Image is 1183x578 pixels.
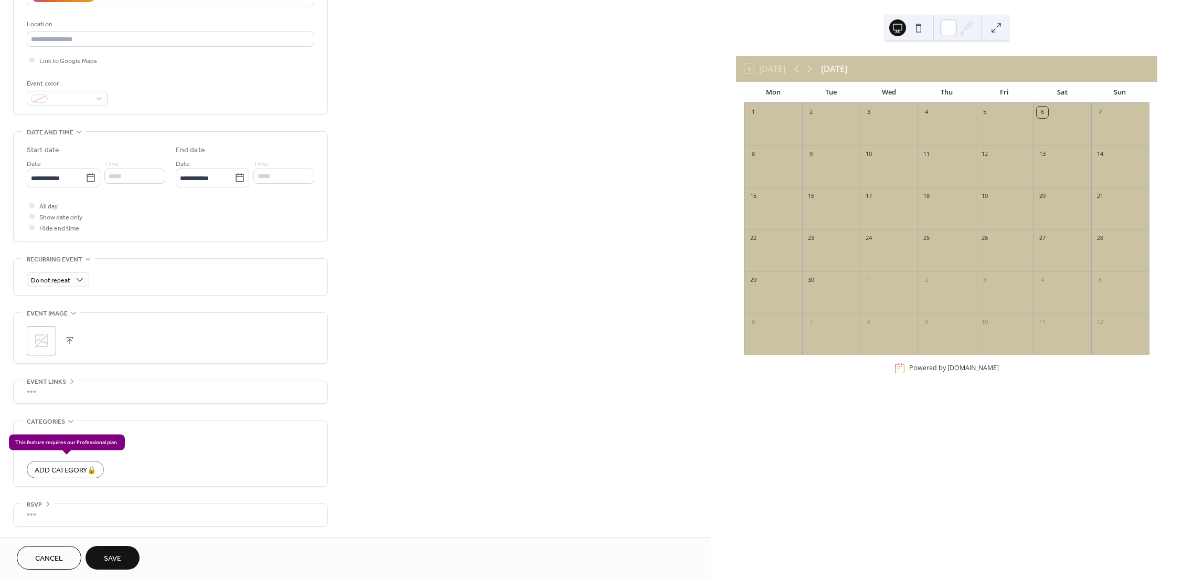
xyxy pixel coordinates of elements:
div: 3 [863,107,875,118]
div: Sun [1091,82,1149,103]
div: 25 [921,233,932,244]
div: 27 [1037,233,1048,244]
a: [DOMAIN_NAME] [947,363,999,372]
span: Time [104,159,119,170]
div: 7 [805,317,817,328]
div: 8 [748,149,759,160]
div: 2 [921,275,932,286]
div: 23 [805,233,817,244]
div: Thu [918,82,975,103]
span: Categories [27,416,65,427]
div: 1 [863,275,875,286]
span: Do not repeat [31,275,70,287]
div: 17 [863,191,875,202]
div: 1 [748,107,759,118]
div: 11 [1037,317,1048,328]
div: Location [27,19,312,30]
span: Event links [27,376,66,387]
div: Wed [860,82,918,103]
span: RSVP [27,499,42,510]
div: 12 [979,149,990,160]
span: Event image [27,308,68,319]
span: Cancel [35,553,63,564]
div: 28 [1094,233,1106,244]
div: 9 [805,149,817,160]
div: Fri [976,82,1033,103]
span: Link to Google Maps [39,56,97,67]
span: Date [27,159,41,170]
div: 19 [979,191,990,202]
div: 30 [805,275,817,286]
div: 4 [921,107,932,118]
div: 11 [921,149,932,160]
div: [DATE] [821,62,847,75]
div: ••• [14,504,327,526]
span: This feature requires our Professional plan. [9,435,125,450]
div: 10 [863,149,875,160]
div: 26 [979,233,990,244]
div: 15 [748,191,759,202]
span: Time [253,159,268,170]
div: Mon [744,82,802,103]
div: 29 [748,275,759,286]
span: Hide end time [39,223,79,234]
span: All day [39,201,58,212]
div: 10 [979,317,990,328]
span: Date [176,159,190,170]
div: 18 [921,191,932,202]
div: 22 [748,233,759,244]
div: 9 [921,317,932,328]
span: Save [104,553,121,564]
div: ; [27,326,56,355]
button: Save [86,546,140,570]
div: 13 [1037,149,1048,160]
div: 2 [805,107,817,118]
button: Cancel [17,546,81,570]
div: 6 [748,317,759,328]
div: Tue [802,82,860,103]
div: 3 [979,275,990,286]
span: Show date only [39,212,82,223]
div: 20 [1037,191,1048,202]
span: Date and time [27,127,73,138]
div: 16 [805,191,817,202]
div: 21 [1094,191,1106,202]
div: 24 [863,233,875,244]
div: Start date [27,145,59,156]
div: 5 [979,107,990,118]
div: 12 [1094,317,1106,328]
div: 7 [1094,107,1106,118]
div: Powered by [909,363,999,372]
div: ••• [14,381,327,403]
div: End date [176,145,205,156]
span: Recurring event [27,254,82,265]
div: 14 [1094,149,1106,160]
div: 6 [1037,107,1048,118]
div: 8 [863,317,875,328]
div: 4 [1037,275,1048,286]
div: Sat [1033,82,1091,103]
div: 5 [1094,275,1106,286]
div: Event color [27,78,105,89]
